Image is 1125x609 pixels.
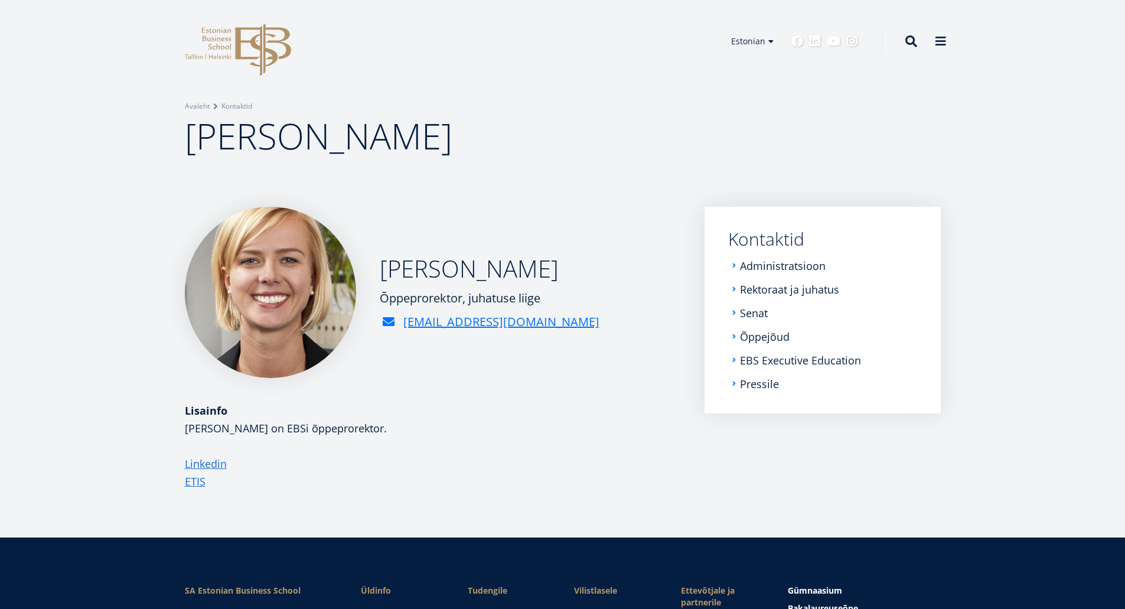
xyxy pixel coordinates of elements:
a: Facebook [791,35,803,47]
div: Õppeprorektor, juhatuse liige [380,289,599,307]
a: Youtube [827,35,840,47]
span: Ettevõtjale ja partnerile [681,585,764,608]
a: Linkedin [185,455,227,473]
a: Gümnaasium [788,585,940,597]
a: Instagram [846,35,858,47]
a: Rektoraat ja juhatus [740,284,839,295]
p: [PERSON_NAME] on EBSi õppeprorektor. [185,419,681,437]
a: Administratsioon [740,260,826,272]
span: Üldinfo [361,585,444,597]
a: [EMAIL_ADDRESS][DOMAIN_NAME] [403,313,599,331]
a: ETIS [185,473,206,490]
span: [PERSON_NAME] [185,112,452,160]
a: Kontaktid [221,100,252,112]
a: Linkedin [809,35,821,47]
a: Tudengile [468,585,551,597]
h2: [PERSON_NAME] [380,254,599,284]
a: Kontaktid [728,230,917,248]
a: Pressile [740,378,779,390]
span: Gümnaasium [788,585,842,596]
span: Vilistlasele [574,585,657,597]
div: Lisainfo [185,402,681,419]
div: SA Estonian Business School [185,585,337,597]
a: Senat [740,307,768,319]
a: Avaleht [185,100,210,112]
img: Maarja Murumägi [185,207,356,378]
a: EBS Executive Education [740,354,861,366]
a: Õppejõud [740,331,790,343]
